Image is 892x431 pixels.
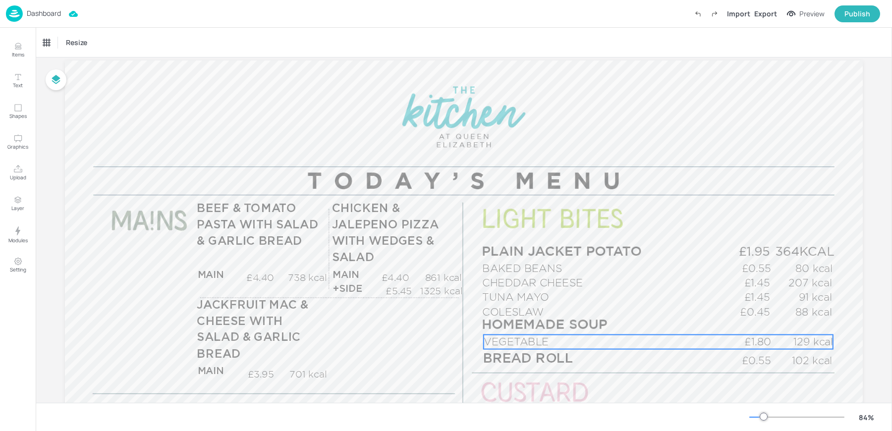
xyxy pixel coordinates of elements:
span: 91 kcal [799,291,832,303]
span: VEGETABLE [484,336,549,347]
div: Export [754,8,777,19]
span: CHICKEN & JALEPENO PIZZA WITH WEDGES & SALAD [332,203,439,264]
span: +SIDE [333,284,362,294]
span: £3.95 [248,369,274,379]
span: £0.55 [742,355,771,366]
span: 129 kcal [793,336,833,347]
p: Dashboard [27,10,61,17]
span: £0.55 [742,262,771,273]
span: £4.40 [246,272,274,282]
span: BAKED BEANS [482,262,562,273]
span: 207 kcal [788,277,832,288]
span: MAIN [333,270,359,280]
span: £0.45 [740,306,770,317]
div: Publish [844,8,870,19]
span: Resize [64,37,89,48]
span: £5.45 [386,285,412,296]
label: Redo (Ctrl + Y) [706,5,723,22]
span: 861 kcal [425,272,462,282]
span: JACKFRUIT MAC & CHEESE WITH SALAD & GARLIC BREAD [197,299,308,360]
span: COLESLAW [482,306,544,317]
div: 84 % [854,412,878,423]
div: Preview [799,8,825,19]
span: 738 kcal [288,272,327,282]
span: £1.45 [744,277,770,288]
span: £1.80 [744,336,771,347]
span: 88 kcal [795,306,832,317]
label: Undo (Ctrl + Z) [689,5,706,22]
div: Import [727,8,750,19]
span: 80 kcal [795,262,833,273]
span: 701 kcal [289,369,327,379]
span: £1.45 [744,291,770,303]
span: 1325 kcal [420,285,463,296]
span: TUNA MAYO [482,291,549,303]
button: Publish [835,5,880,22]
span: MAIN [198,270,224,280]
img: logo-86c26b7e.jpg [6,5,23,22]
span: CHEDDAR CHEESE [482,277,583,288]
span: BEEF & TOMATO PASTA WITH SALAD & GARLIC BREAD [197,203,318,247]
span: MAIN [198,367,224,376]
span: £4.40 [382,272,409,282]
button: Preview [781,6,831,21]
span: BREAD ROLL [483,352,573,365]
span: 102 kcal [792,355,832,366]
